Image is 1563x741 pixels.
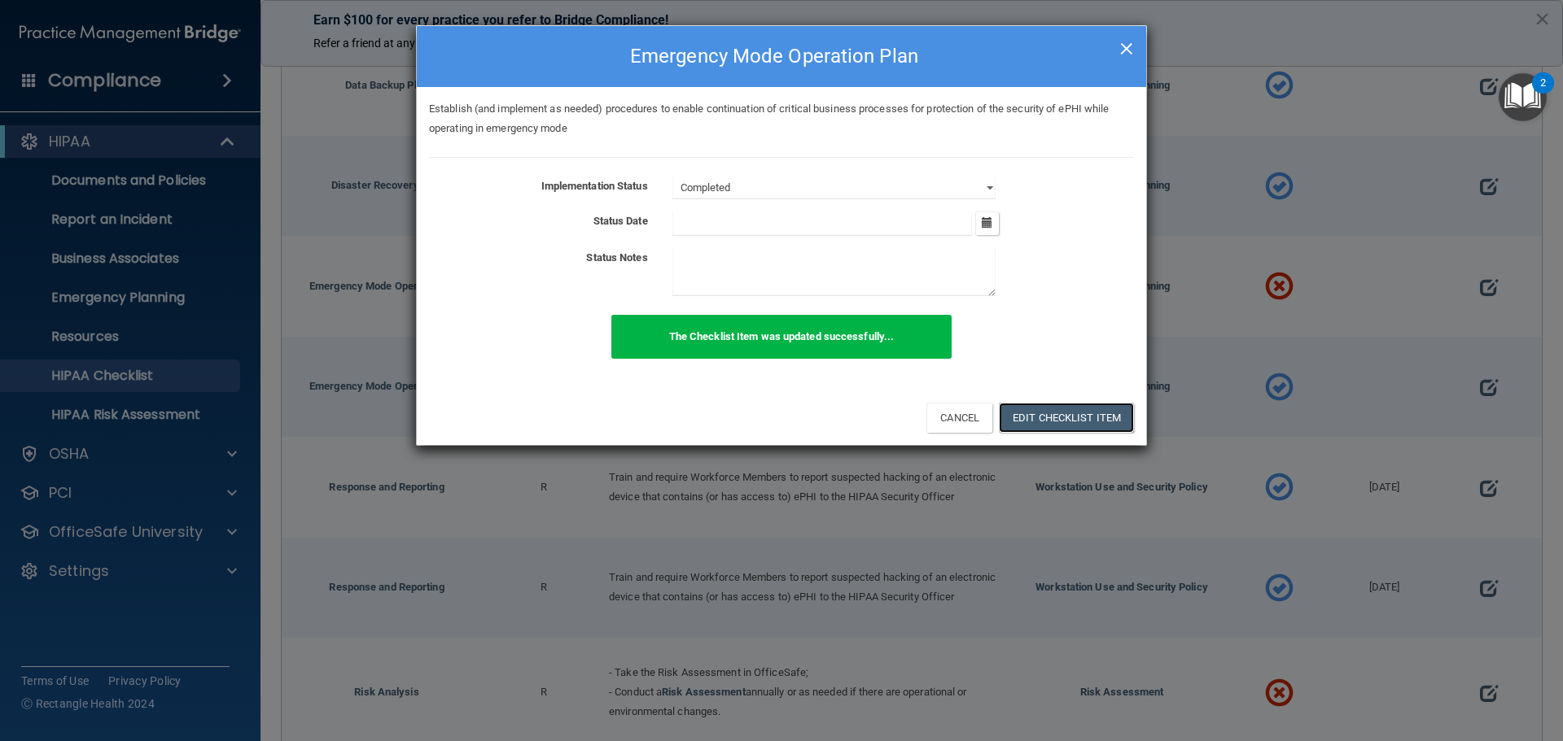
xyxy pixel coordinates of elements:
[1540,83,1546,104] div: 2
[1119,30,1134,63] span: ×
[1499,73,1547,121] button: Open Resource Center, 2 new notifications
[669,330,895,342] b: The Checklist Item was updated successfully...
[999,403,1134,433] button: Edit Checklist Item
[417,99,1146,138] div: Establish (and implement as needed) procedures to enable continuation of critical business proces...
[541,180,648,192] b: Implementation Status
[593,215,648,227] b: Status Date
[586,251,647,264] b: Status Notes
[926,403,992,433] button: Cancel
[429,38,1134,74] h4: Emergency Mode Operation Plan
